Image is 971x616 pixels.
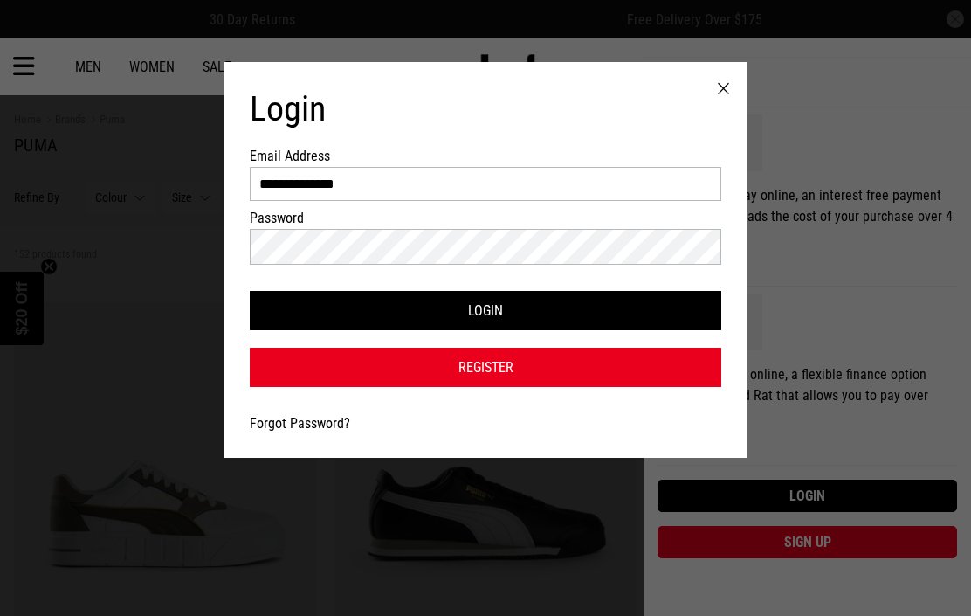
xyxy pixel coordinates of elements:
h1: Login [250,88,721,130]
button: Login [250,291,721,330]
label: Email Address [250,148,344,164]
button: Open LiveChat chat widget [14,7,66,59]
a: Forgot Password? [250,415,350,432]
a: Register [250,348,721,387]
label: Password [250,210,344,226]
